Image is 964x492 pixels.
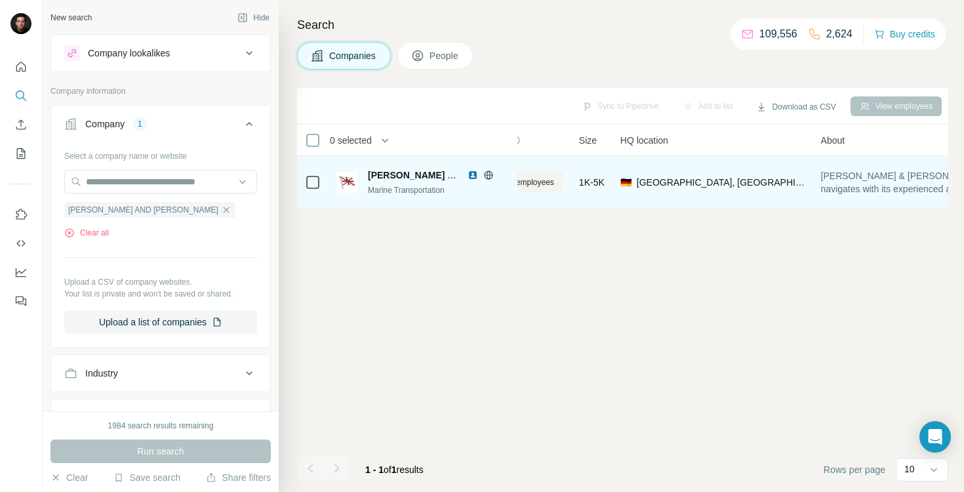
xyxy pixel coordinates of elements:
[468,170,478,180] img: LinkedIn logo
[10,232,31,255] button: Use Surfe API
[904,462,915,476] p: 10
[51,37,270,69] button: Company lookalikes
[64,276,257,288] p: Upload a CSV of company websites.
[824,463,885,476] span: Rows per page
[50,471,88,484] button: Clear
[874,25,935,43] button: Buy credits
[365,464,384,475] span: 1 - 1
[10,113,31,136] button: Enrich CSV
[430,49,460,62] span: People
[51,402,270,434] button: HQ location
[330,134,372,147] span: 0 selected
[64,288,257,300] p: Your list is private and won't be saved or shared.
[132,118,148,130] div: 1
[51,108,270,145] button: Company1
[620,134,668,147] span: HQ location
[50,12,92,24] div: New search
[821,134,845,147] span: About
[113,471,180,484] button: Save search
[620,176,632,189] span: 🇩🇪
[297,16,948,34] h4: Search
[228,8,279,28] button: Hide
[392,464,397,475] span: 1
[747,97,845,117] button: Download as CSV
[329,49,377,62] span: Companies
[368,184,510,196] div: Marine Transportation
[368,170,547,180] span: [PERSON_NAME] AND [PERSON_NAME]
[10,55,31,79] button: Quick start
[64,310,257,334] button: Upload a list of companies
[85,117,125,131] div: Company
[384,464,392,475] span: of
[365,464,424,475] span: results
[826,26,853,42] p: 2,624
[50,85,271,97] p: Company information
[64,145,257,162] div: Select a company name or website
[10,13,31,34] img: Avatar
[88,47,170,60] div: Company lookalikes
[10,142,31,165] button: My lists
[486,176,554,188] span: View 36 employees
[637,176,805,189] span: [GEOGRAPHIC_DATA], [GEOGRAPHIC_DATA]|[GEOGRAPHIC_DATA], Freie und Hansestadt
[336,172,357,193] img: Logo of Leonhardt AND Blumberg
[759,26,797,42] p: 109,556
[108,420,214,432] div: 1984 search results remaining
[579,134,597,147] span: Size
[206,471,271,484] button: Share filters
[10,260,31,284] button: Dashboard
[10,84,31,108] button: Search
[10,289,31,313] button: Feedback
[85,367,118,380] div: Industry
[51,358,270,389] button: Industry
[579,176,605,189] span: 1K-5K
[919,421,951,453] div: Open Intercom Messenger
[10,203,31,226] button: Use Surfe on LinkedIn
[68,204,218,216] span: [PERSON_NAME] AND [PERSON_NAME]
[64,227,109,239] button: Clear all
